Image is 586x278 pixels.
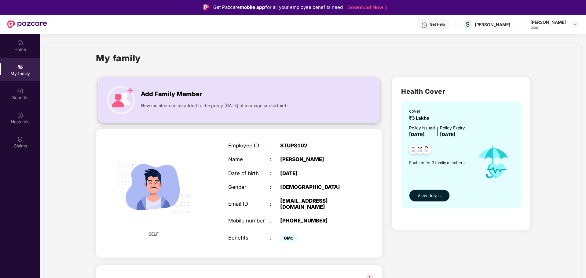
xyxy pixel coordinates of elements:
div: Email ID [228,201,270,207]
span: New member can be added to the policy [DATE] of marriage or childbirth. [141,102,289,109]
h2: Health Cover [401,86,521,96]
img: svg+xml;base64,PHN2ZyB4bWxucz0iaHR0cDovL3d3dy53My5vcmcvMjAwMC9zdmciIHdpZHRoPSI0OC45MTUiIGhlaWdodD... [412,143,427,158]
div: [PERSON_NAME] [280,156,353,162]
div: Benefits [228,235,270,241]
div: Get Help [430,22,445,27]
img: Logo [203,4,209,10]
img: icon [107,86,135,114]
span: ₹3 Lakhs [409,115,431,121]
img: svg+xml;base64,PHN2ZyBpZD0iRHJvcGRvd24tMzJ4MzIiIHhtbG5zPSJodHRwOi8vd3d3LnczLm9yZy8yMDAwL3N2ZyIgd2... [573,22,577,27]
div: : [270,170,280,176]
div: User [530,25,566,30]
div: Date of birth [228,170,270,176]
div: Policy Expiry [440,125,465,132]
span: Enabled for 3 family members [409,160,471,166]
img: svg+xml;base64,PHN2ZyBpZD0iSG9zcGl0YWxzIiB4bWxucz0iaHR0cDovL3d3dy53My5vcmcvMjAwMC9zdmciIHdpZHRoPS... [17,112,23,118]
img: svg+xml;base64,PHN2ZyBpZD0iQmVuZWZpdHMiIHhtbG5zPSJodHRwOi8vd3d3LnczLm9yZy8yMDAwL3N2ZyIgd2lkdGg9Ij... [17,88,23,94]
a: Download Now [347,4,386,11]
div: [PERSON_NAME] CONSULTANTS P LTD [475,22,518,27]
span: View details [417,192,441,199]
div: [PHONE_NUMBER] [280,218,353,224]
div: cover [409,108,431,115]
span: Add Family Member [141,89,202,99]
div: Get Pazcare for all your employee benefits need [213,4,343,11]
img: svg+xml;base64,PHN2ZyBpZD0iQ2xhaW0iIHhtbG5zPSJodHRwOi8vd3d3LnczLm9yZy8yMDAwL3N2ZyIgd2lkdGg9IjIwIi... [17,136,23,142]
span: [DATE] [440,132,456,137]
div: : [270,156,280,162]
div: : [270,184,280,190]
strong: mobile app [240,4,265,10]
span: [DATE] [409,132,425,137]
span: S [466,21,470,28]
div: Name [228,156,270,162]
div: Mobile number [228,218,270,224]
div: [EMAIL_ADDRESS][DOMAIN_NAME] [280,198,353,210]
div: Gender [228,184,270,190]
h1: My family [96,51,141,65]
div: : [270,218,280,224]
img: Stroke [385,4,387,11]
img: svg+xml;base64,PHN2ZyB3aWR0aD0iMjAiIGhlaWdodD0iMjAiIHZpZXdCb3g9IjAgMCAyMCAyMCIgZmlsbD0ibm9uZSIgeG... [17,64,23,70]
div: [DEMOGRAPHIC_DATA] [280,184,353,190]
button: View details [409,190,450,202]
span: SELF [148,231,159,237]
img: New Pazcare Logo [7,20,47,28]
img: icon [471,139,515,186]
div: : [270,235,280,241]
div: Employee ID [228,143,270,149]
div: STUP8102 [280,143,353,149]
div: : [270,201,280,207]
img: svg+xml;base64,PHN2ZyBpZD0iSGVscC0zMngzMiIgeG1sbnM9Imh0dHA6Ly93d3cudzMub3JnLzIwMDAvc3ZnIiB3aWR0aD... [421,22,427,28]
img: svg+xml;base64,PHN2ZyB4bWxucz0iaHR0cDovL3d3dy53My5vcmcvMjAwMC9zdmciIHdpZHRoPSI0OC45NDMiIGhlaWdodD... [406,143,421,158]
img: svg+xml;base64,PHN2ZyB4bWxucz0iaHR0cDovL3d3dy53My5vcmcvMjAwMC9zdmciIHdpZHRoPSI0OC45NDMiIGhlaWdodD... [419,143,434,158]
div: [DATE] [280,170,353,176]
img: svg+xml;base64,PHN2ZyB4bWxucz0iaHR0cDovL3d3dy53My5vcmcvMjAwMC9zdmciIHdpZHRoPSIyMjQiIGhlaWdodD0iMT... [109,143,197,231]
div: Policy issued [409,125,435,132]
img: svg+xml;base64,PHN2ZyBpZD0iSG9tZSIgeG1sbnM9Imh0dHA6Ly93d3cudzMub3JnLzIwMDAvc3ZnIiB3aWR0aD0iMjAiIG... [17,40,23,46]
span: GMC [280,234,297,242]
div: : [270,143,280,149]
div: [PERSON_NAME] [530,19,566,25]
